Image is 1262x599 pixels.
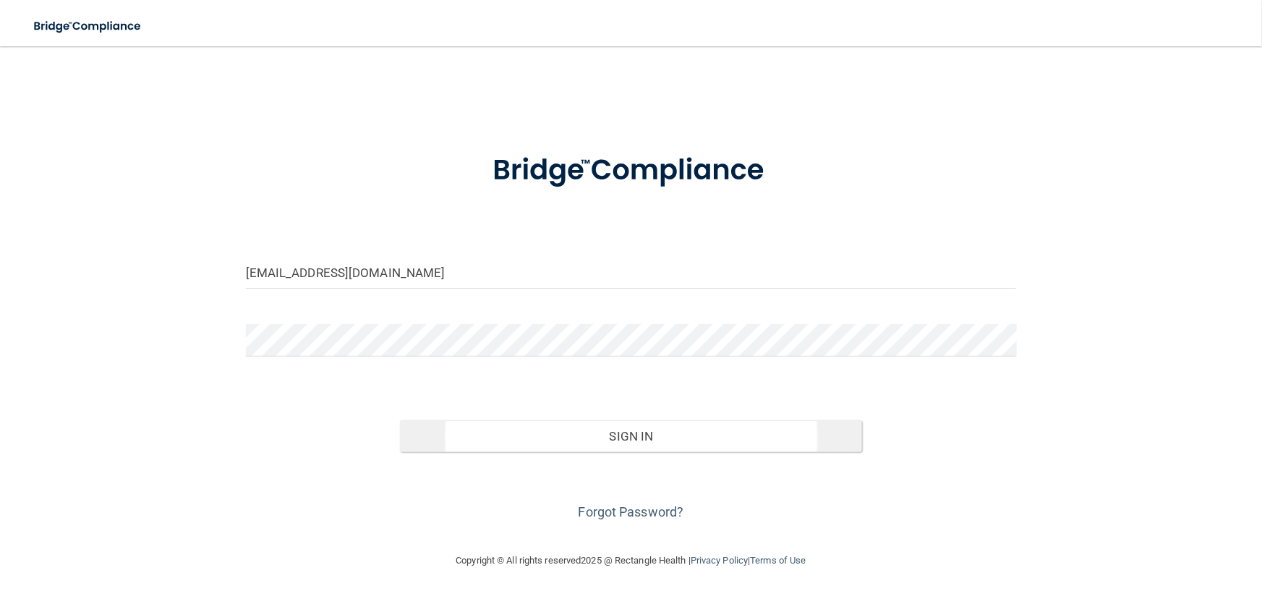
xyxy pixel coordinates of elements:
div: Copyright © All rights reserved 2025 @ Rectangle Health | | [367,538,895,584]
input: Email [246,256,1017,289]
a: Forgot Password? [579,504,684,519]
img: bridge_compliance_login_screen.278c3ca4.svg [463,133,800,208]
a: Privacy Policy [691,555,748,566]
button: Sign In [400,420,862,452]
a: Terms of Use [750,555,806,566]
img: bridge_compliance_login_screen.278c3ca4.svg [22,12,155,41]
